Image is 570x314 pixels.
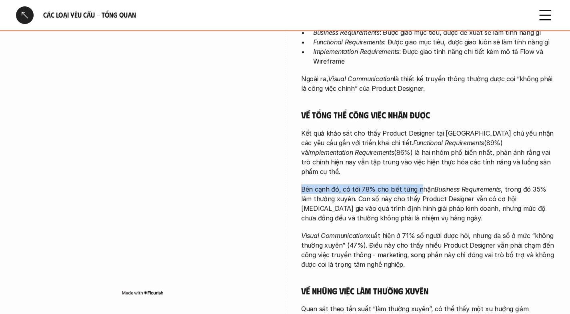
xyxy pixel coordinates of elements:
h6: Các loại yêu cầu - Tổng quan [43,10,527,20]
em: Functional Requirements [313,38,384,46]
p: : Được giao mục tiêu, được giao luôn sẽ làm tính năng gì [313,37,554,47]
p: : Được giao tính năng chi tiết kèm mô tả Flow và Wireframe [313,47,554,66]
em: Business Requirements [434,185,501,193]
p: Ngoài ra, là thiết kế truyền thông thường được coi “không phải là công việc chính” của Product De... [301,74,554,93]
em: Visual Communication [301,232,367,240]
h5: Về tổng thể công việc nhận được [301,109,554,120]
iframe: Interactive or visual content [16,48,269,288]
em: Implementation Requirements [313,48,399,56]
em: Functional Requirements [413,139,484,147]
p: Kết quả khảo sát cho thấy Product Designer tại [GEOGRAPHIC_DATA] chủ yếu nhận các yêu cầu gắn với... [301,128,554,176]
em: Business Requirements [313,28,380,36]
em: Implementation Requirements [308,148,394,156]
em: Visual Communication [328,75,394,83]
p: : Được giao mục tiêu, được đề xuất sẽ làm tính năng gì [313,28,554,37]
p: Bên cạnh đó, có tới 78% cho biết từng nhận , trong đó 35% làm thường xuyên. Con số này cho thấy P... [301,184,554,223]
img: Made with Flourish [122,290,164,296]
h5: Về những việc làm thường xuyên [301,285,554,296]
p: xuất hiện ở 71% số người được hỏi, nhưng đa số ở mức “không thường xuyên” (47%). Điều này cho thấ... [301,231,554,269]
